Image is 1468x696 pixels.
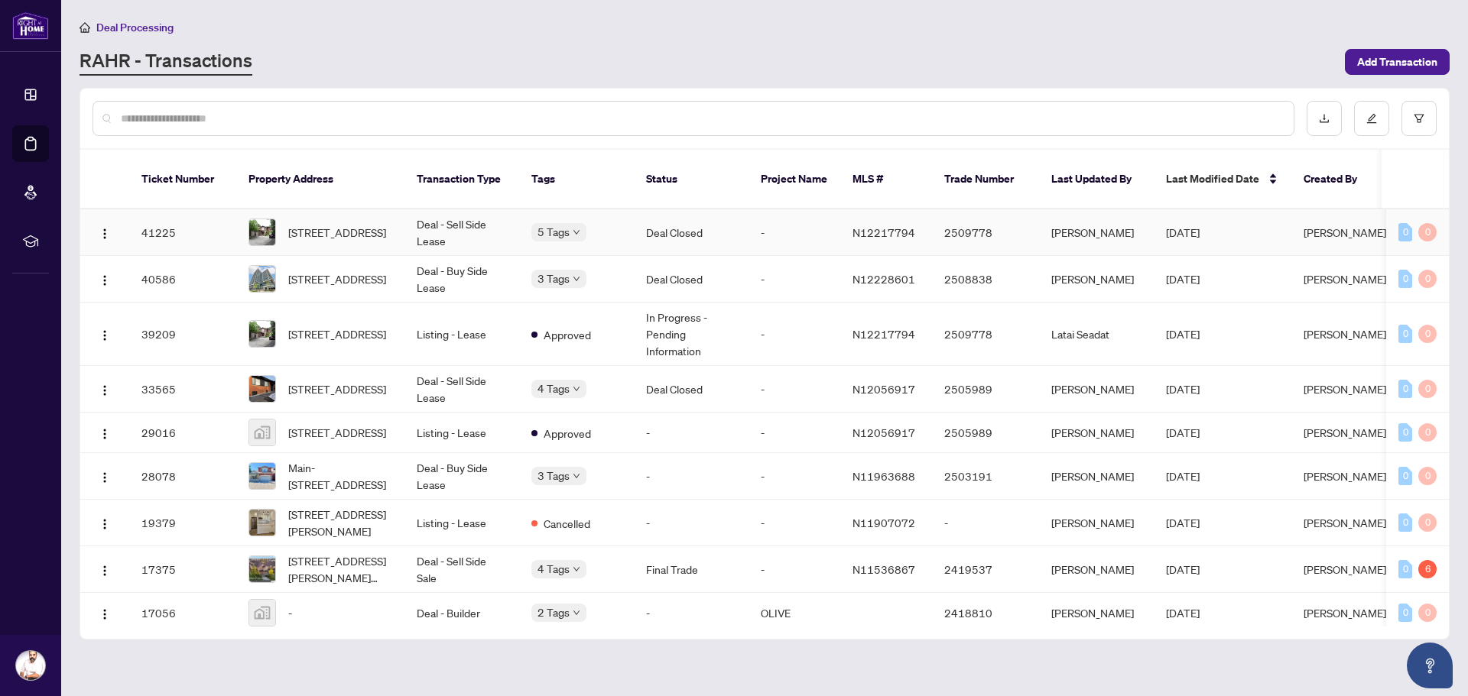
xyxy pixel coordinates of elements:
[1418,513,1437,532] div: 0
[634,150,749,209] th: Status
[16,651,45,680] img: Profile Icon
[1418,423,1437,442] div: 0
[404,209,519,256] td: Deal - Sell Side Lease
[404,593,519,633] td: Deal - Builder
[1039,546,1154,593] td: [PERSON_NAME]
[573,472,580,480] span: down
[749,209,840,256] td: -
[538,560,570,578] span: 4 Tags
[573,385,580,393] span: down
[749,500,840,546] td: -
[288,270,386,287] span: [STREET_ADDRESS]
[749,546,840,593] td: -
[932,150,1039,209] th: Trade Number
[1304,562,1386,576] span: [PERSON_NAME]
[99,329,111,342] img: Logo
[404,546,519,593] td: Deal - Sell Side Sale
[1414,113,1424,124] span: filter
[573,609,580,617] span: down
[1039,303,1154,366] td: Latai Seadat
[404,150,519,209] th: Transaction Type
[1398,467,1412,485] div: 0
[1039,413,1154,453] td: [PERSON_NAME]
[99,428,111,440] img: Logo
[1039,366,1154,413] td: [PERSON_NAME]
[544,326,591,343] span: Approved
[932,453,1039,500] td: 2503191
[853,516,915,529] span: N11907072
[1304,516,1386,529] span: [PERSON_NAME]
[93,510,117,535] button: Logo
[404,500,519,546] td: Listing - Lease
[1166,382,1200,396] span: [DATE]
[634,500,749,546] td: -
[1307,101,1342,136] button: download
[96,21,174,34] span: Deal Processing
[1354,101,1389,136] button: edit
[93,377,117,401] button: Logo
[129,366,236,413] td: 33565
[1304,606,1386,620] span: [PERSON_NAME]
[99,518,111,530] img: Logo
[93,322,117,346] button: Logo
[129,303,236,366] td: 39209
[93,220,117,244] button: Logo
[93,267,117,291] button: Logo
[129,546,236,593] td: 17375
[288,459,392,493] span: Main-[STREET_ADDRESS]
[634,366,749,413] td: Deal Closed
[99,274,111,286] img: Logo
[1418,380,1437,398] div: 0
[1304,426,1386,439] span: [PERSON_NAME]
[853,327,915,341] span: N12217794
[1418,604,1437,622] div: 0
[249,463,275,489] img: thumbnail-img
[932,546,1039,593] td: 2419537
[1398,560,1412,578] div: 0
[99,228,111,240] img: Logo
[932,500,1039,546] td: -
[1166,327,1200,341] span: [DATE]
[1166,469,1200,483] span: [DATE]
[1166,170,1259,187] span: Last Modified Date
[1418,270,1437,288] div: 0
[99,608,111,620] img: Logo
[129,256,236,303] td: 40586
[129,150,236,209] th: Ticket Number
[129,413,236,453] td: 29016
[1345,49,1450,75] button: Add Transaction
[288,506,392,539] span: [STREET_ADDRESS][PERSON_NAME]
[538,380,570,397] span: 4 Tags
[1407,643,1453,688] button: Open asap
[1166,516,1200,529] span: [DATE]
[1398,604,1412,622] div: 0
[1304,225,1386,239] span: [PERSON_NAME]
[1039,150,1154,209] th: Last Updated By
[538,223,570,241] span: 5 Tags
[853,382,915,396] span: N12056917
[749,413,840,453] td: -
[1418,560,1437,578] div: 6
[1039,593,1154,633] td: [PERSON_NAME]
[932,209,1039,256] td: 2509778
[1291,150,1383,209] th: Created By
[573,228,580,236] span: down
[749,366,840,413] td: -
[932,413,1039,453] td: 2505989
[1357,50,1437,74] span: Add Transaction
[129,209,236,256] td: 41225
[404,256,519,303] td: Deal - Buy Side Lease
[749,593,840,633] td: OLIVE
[93,464,117,488] button: Logo
[404,453,519,500] td: Deal - Buy Side Lease
[634,413,749,453] td: -
[634,256,749,303] td: Deal Closed
[853,469,915,483] span: N11963688
[1304,327,1386,341] span: [PERSON_NAME]
[634,209,749,256] td: Deal Closed
[1398,223,1412,241] div: 0
[1418,467,1437,485] div: 0
[404,413,519,453] td: Listing - Lease
[573,565,580,573] span: down
[404,303,519,366] td: Listing - Lease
